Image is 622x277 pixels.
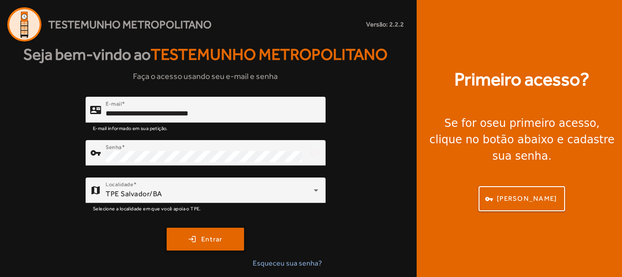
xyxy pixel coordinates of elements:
span: Esqueceu sua senha? [253,258,322,269]
mat-label: E-mail [106,100,122,107]
mat-icon: map [90,185,101,196]
mat-icon: contact_mail [90,105,101,115]
img: Logo Agenda [7,7,41,42]
button: [PERSON_NAME] [479,186,565,211]
mat-hint: E-mail informado em sua petição. [93,123,168,133]
mat-label: Localidade [106,181,133,188]
mat-icon: visibility_off [304,142,326,164]
small: Versão: 2.2.2 [366,20,404,29]
span: Testemunho Metropolitano [151,45,387,63]
span: TPE Salvador/BA [106,189,162,198]
mat-icon: vpn_key [90,147,101,158]
span: Entrar [201,234,223,245]
strong: Seja bem-vindo ao [23,42,387,67]
div: Se for o , clique no botão abaixo e cadastre sua senha. [428,115,617,164]
mat-label: Senha [106,144,122,150]
strong: Primeiro acesso? [454,66,589,93]
span: Testemunho Metropolitano [48,16,212,33]
button: Entrar [167,228,244,251]
span: Faça o acesso usando seu e-mail e senha [133,70,278,82]
strong: seu primeiro acesso [487,117,597,130]
span: [PERSON_NAME] [497,193,557,204]
mat-hint: Selecione a localidade em que você apoia o TPE. [93,203,201,213]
